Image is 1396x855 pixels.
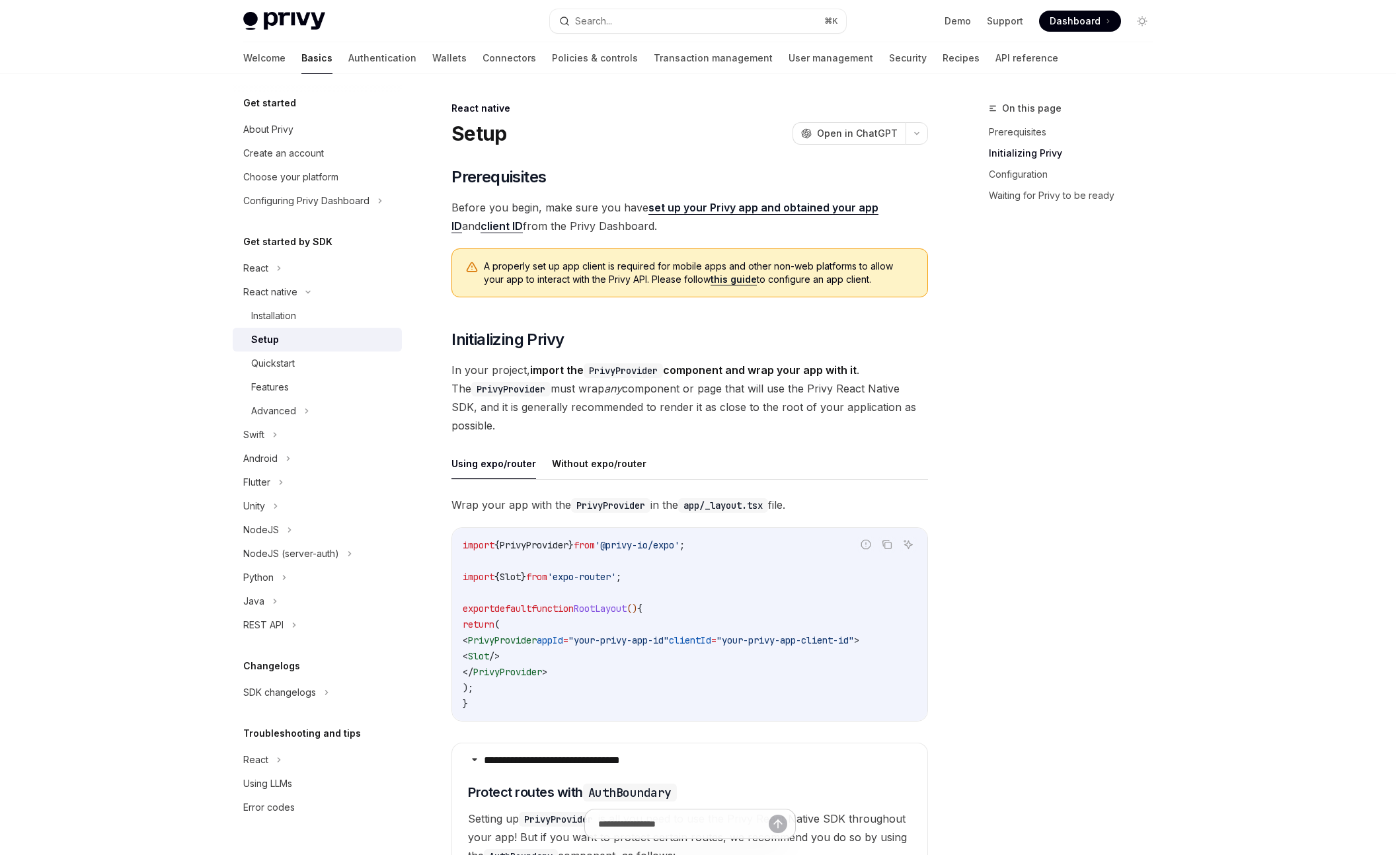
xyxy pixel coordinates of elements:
span: default [494,603,531,614]
span: PrivyProvider [473,666,542,678]
div: NodeJS (server-auth) [243,546,339,562]
span: = [711,634,717,646]
div: React native [451,102,928,115]
div: React [243,752,268,768]
a: Prerequisites [989,122,1163,143]
span: RootLayout [574,603,627,614]
a: About Privy [233,118,402,141]
strong: import the component and wrap your app with it [530,363,857,377]
span: Protect routes with [468,783,677,801]
span: Initializing Privy [451,329,564,350]
span: /> [489,650,500,662]
span: PrivyProvider [500,539,568,551]
button: Send message [769,815,787,833]
span: export [463,603,494,614]
span: </ [463,666,473,678]
span: { [637,603,642,614]
a: Support [987,15,1023,28]
code: PrivyProvider [471,382,551,396]
code: PrivyProvider [571,498,650,513]
span: appId [537,634,563,646]
a: Waiting for Privy to be ready [989,185,1163,206]
span: ( [494,618,500,630]
div: About Privy [243,122,293,137]
a: Wallets [432,42,467,74]
a: set up your Privy app and obtained your app ID [451,201,878,233]
span: { [494,539,500,551]
a: Welcome [243,42,286,74]
a: Authentication [348,42,416,74]
span: { [494,571,500,583]
span: function [531,603,574,614]
a: Features [233,375,402,399]
div: Quickstart [251,355,295,371]
span: On this page [1002,100,1062,116]
button: Ask AI [900,536,917,553]
span: ); [463,682,473,694]
span: Before you begin, make sure you have and from the Privy Dashboard. [451,198,928,235]
button: Report incorrect code [857,536,874,553]
span: import [463,571,494,583]
span: < [463,650,468,662]
div: NodeJS [243,522,279,538]
div: Using LLMs [243,776,292,792]
h1: Setup [451,122,506,145]
h5: Changelogs [243,658,300,674]
span: () [627,603,637,614]
span: Wrap your app with the in the file. [451,496,928,514]
div: Create an account [243,145,324,161]
div: Android [243,451,278,466]
a: Security [889,42,927,74]
span: = [563,634,568,646]
span: Prerequisites [451,167,546,188]
svg: Warning [465,261,479,274]
div: Features [251,379,289,395]
a: this guide [711,274,757,285]
h5: Troubleshooting and tips [243,725,361,741]
a: Demo [945,15,971,28]
span: ; [679,539,685,551]
button: Copy the contents from the code block [878,536,896,553]
a: User management [789,42,873,74]
div: Python [243,570,274,585]
button: Open in ChatGPT [793,122,906,145]
a: Setup [233,328,402,352]
span: Open in ChatGPT [817,127,898,140]
span: from [574,539,595,551]
h5: Get started [243,95,296,111]
div: Setup [251,332,279,348]
span: } [568,539,574,551]
a: Transaction management [654,42,773,74]
a: Connectors [483,42,536,74]
a: Initializing Privy [989,143,1163,164]
div: Choose your platform [243,169,338,185]
a: Error codes [233,796,402,819]
a: Recipes [943,42,980,74]
span: from [526,571,547,583]
span: Slot [468,650,489,662]
a: client ID [481,219,523,233]
span: return [463,618,494,630]
div: Installation [251,308,296,324]
span: } [463,698,468,710]
code: AuthBoundary [583,784,677,801]
div: Advanced [251,403,296,419]
a: Create an account [233,141,402,165]
span: In your project, . The must wrap component or page that will use the Privy React Native SDK, and ... [451,361,928,435]
div: Configuring Privy Dashboard [243,193,369,209]
span: > [854,634,859,646]
a: Installation [233,304,402,328]
button: Using expo/router [451,448,536,479]
span: "your-privy-app-id" [568,634,669,646]
button: Search...⌘K [550,9,846,33]
span: ⌘ K [824,16,838,26]
div: Search... [575,13,612,29]
a: Quickstart [233,352,402,375]
span: clientId [669,634,711,646]
code: app/_layout.tsx [678,498,768,513]
span: import [463,539,494,551]
div: SDK changelogs [243,685,316,700]
div: REST API [243,617,284,633]
span: Dashboard [1050,15,1101,28]
span: 'expo-router' [547,571,616,583]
